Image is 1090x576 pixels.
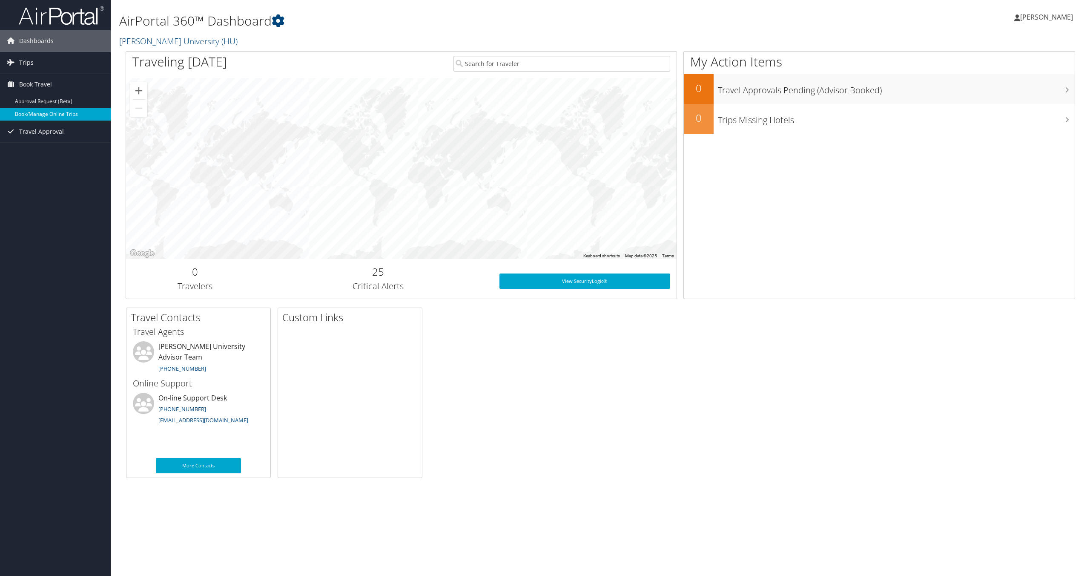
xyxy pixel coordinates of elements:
[499,274,670,289] a: View SecurityLogic®
[270,280,487,292] h3: Critical Alerts
[130,82,147,99] button: Zoom in
[662,253,674,258] a: Terms (opens in new tab)
[133,326,264,338] h3: Travel Agents
[19,74,52,95] span: Book Travel
[132,280,257,292] h3: Travelers
[132,53,227,71] h1: Traveling [DATE]
[684,81,714,95] h2: 0
[128,248,156,259] a: Open this area in Google Maps (opens a new window)
[130,100,147,117] button: Zoom out
[453,56,670,72] input: Search for Traveler
[129,341,268,376] li: [PERSON_NAME] University Advisor Team
[19,52,34,73] span: Trips
[158,405,206,413] a: [PHONE_NUMBER]
[270,265,487,279] h2: 25
[158,365,206,372] a: [PHONE_NUMBER]
[625,253,657,258] span: Map data ©2025
[133,377,264,389] h3: Online Support
[131,310,270,325] h2: Travel Contacts
[19,6,104,26] img: airportal-logo.png
[718,80,1075,96] h3: Travel Approvals Pending (Advisor Booked)
[19,30,54,52] span: Dashboards
[684,104,1075,134] a: 0Trips Missing Hotels
[119,12,761,30] h1: AirPortal 360™ Dashboard
[718,110,1075,126] h3: Trips Missing Hotels
[156,458,241,473] a: More Contacts
[119,35,240,47] a: [PERSON_NAME] University (HU)
[684,111,714,125] h2: 0
[583,253,620,259] button: Keyboard shortcuts
[19,121,64,142] span: Travel Approval
[158,416,248,424] a: [EMAIL_ADDRESS][DOMAIN_NAME]
[684,53,1075,71] h1: My Action Items
[132,265,257,279] h2: 0
[684,74,1075,104] a: 0Travel Approvals Pending (Advisor Booked)
[129,393,268,428] li: On-line Support Desk
[1014,4,1081,30] a: [PERSON_NAME]
[128,248,156,259] img: Google
[1020,12,1073,22] span: [PERSON_NAME]
[282,310,422,325] h2: Custom Links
